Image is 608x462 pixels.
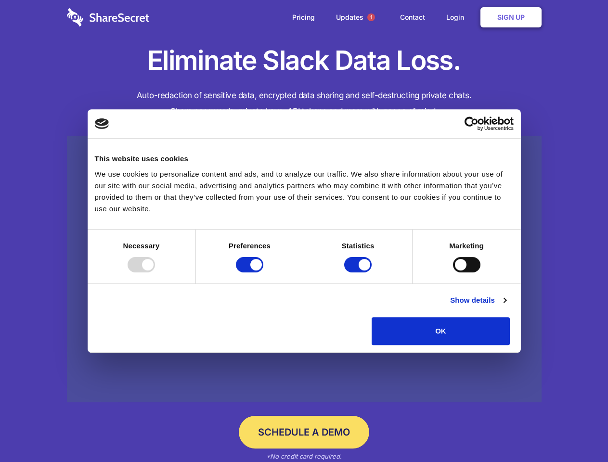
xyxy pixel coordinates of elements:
img: logo-wordmark-white-trans-d4663122ce5f474addd5e946df7df03e33cb6a1c49d2221995e7729f52c070b2.svg [67,8,149,26]
a: Usercentrics Cookiebot - opens in a new window [429,116,514,131]
a: Login [437,2,479,32]
strong: Statistics [342,242,375,250]
div: We use cookies to personalize content and ads, and to analyze our traffic. We also share informat... [95,168,514,215]
a: Sign Up [480,7,542,27]
img: logo [95,118,109,129]
span: 1 [367,13,375,21]
a: Schedule a Demo [239,416,369,449]
em: *No credit card required. [266,452,342,460]
a: Wistia video thumbnail [67,136,542,403]
button: OK [372,317,510,345]
a: Pricing [283,2,324,32]
strong: Preferences [229,242,271,250]
a: Show details [450,295,506,306]
h1: Eliminate Slack Data Loss. [67,43,542,78]
strong: Necessary [123,242,160,250]
h4: Auto-redaction of sensitive data, encrypted data sharing and self-destructing private chats. Shar... [67,88,542,119]
strong: Marketing [449,242,484,250]
a: Contact [390,2,435,32]
div: This website uses cookies [95,153,514,165]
